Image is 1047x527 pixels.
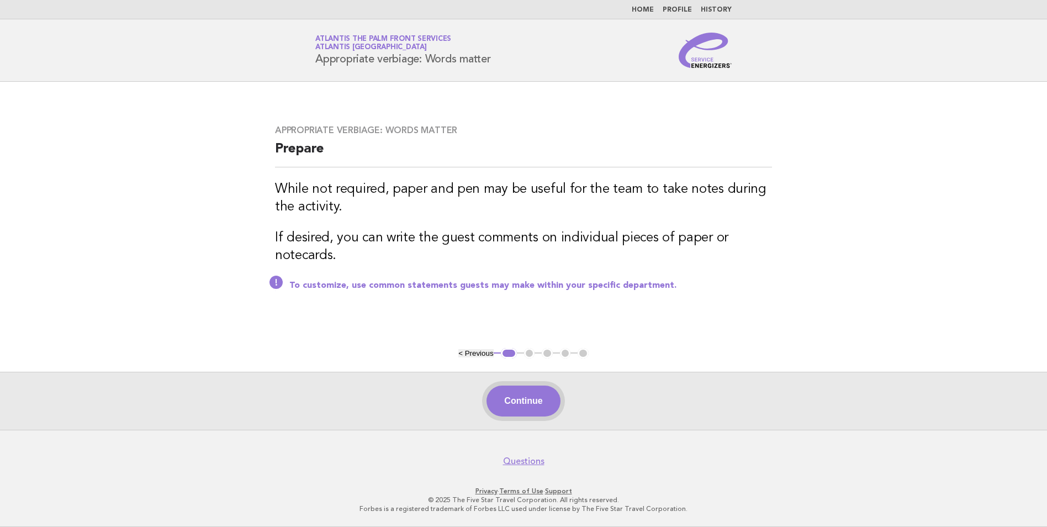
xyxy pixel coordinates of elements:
[487,386,560,417] button: Continue
[458,349,493,357] button: < Previous
[679,33,732,68] img: Service Energizers
[475,487,498,495] a: Privacy
[315,36,491,65] h1: Appropriate verbiage: Words matter
[289,280,772,291] p: To customize, use common statements guests may make within your specific department.
[186,504,861,513] p: Forbes is a registered trademark of Forbes LLC used under license by The Five Star Travel Corpora...
[499,487,543,495] a: Terms of Use
[275,125,772,136] h3: Appropriate verbiage: Words matter
[545,487,572,495] a: Support
[186,496,861,504] p: © 2025 The Five Star Travel Corporation. All rights reserved.
[275,229,772,265] h3: If desired, you can write the guest comments on individual pieces of paper or notecards.
[186,487,861,496] p: · ·
[275,181,772,216] h3: While not required, paper and pen may be useful for the team to take notes during the activity.
[315,35,451,51] a: Atlantis The Palm Front ServicesAtlantis [GEOGRAPHIC_DATA]
[701,7,732,13] a: History
[632,7,654,13] a: Home
[501,348,517,359] button: 1
[663,7,692,13] a: Profile
[503,456,544,467] a: Questions
[315,44,427,51] span: Atlantis [GEOGRAPHIC_DATA]
[275,140,772,167] h2: Prepare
